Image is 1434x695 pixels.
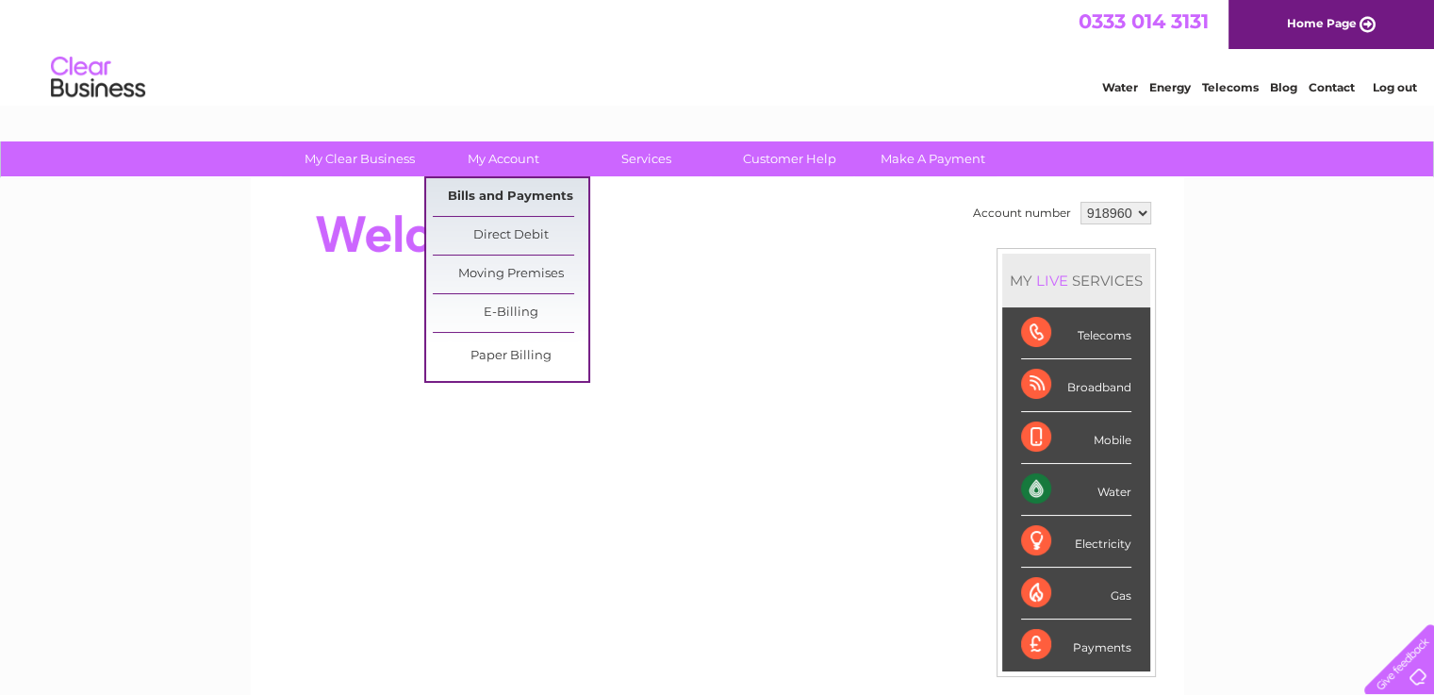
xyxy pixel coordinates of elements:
a: Telecoms [1202,80,1259,94]
div: Telecoms [1021,307,1131,359]
a: Water [1102,80,1138,94]
td: Account number [968,197,1076,229]
a: Services [569,141,724,176]
img: logo.png [50,49,146,107]
a: Energy [1149,80,1191,94]
a: Make A Payment [855,141,1011,176]
a: Contact [1309,80,1355,94]
a: Customer Help [712,141,867,176]
div: Clear Business is a trading name of Verastar Limited (registered in [GEOGRAPHIC_DATA] No. 3667643... [272,10,1163,91]
a: My Account [425,141,581,176]
a: Log out [1372,80,1416,94]
div: Mobile [1021,412,1131,464]
div: Gas [1021,568,1131,620]
a: Direct Debit [433,217,588,255]
a: E-Billing [433,294,588,332]
a: Blog [1270,80,1297,94]
a: My Clear Business [282,141,437,176]
div: LIVE [1032,272,1072,290]
div: Electricity [1021,516,1131,568]
a: 0333 014 3131 [1079,9,1209,33]
a: Paper Billing [433,338,588,375]
div: MY SERVICES [1002,254,1150,307]
a: Bills and Payments [433,178,588,216]
div: Payments [1021,620,1131,670]
a: Moving Premises [433,256,588,293]
div: Broadband [1021,359,1131,411]
div: Water [1021,464,1131,516]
